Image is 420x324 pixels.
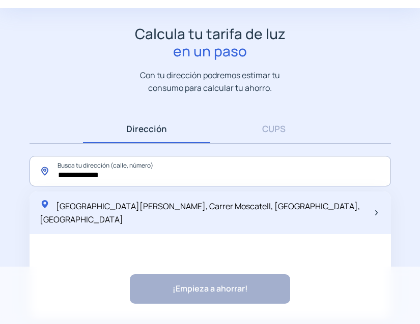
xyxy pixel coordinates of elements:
span: [GEOGRAPHIC_DATA][PERSON_NAME], Carrer Moscatell, [GEOGRAPHIC_DATA], [GEOGRAPHIC_DATA] [40,201,360,225]
span: en un paso [135,43,286,60]
img: location-pin-green.svg [40,199,50,209]
a: Dirección [83,114,210,143]
h1: Calcula tu tarifa de luz [135,25,286,59]
a: CUPS [210,114,338,143]
img: arrow-next-item.svg [375,210,378,215]
p: Con tu dirección podremos estimar tu consumo para calcular tu ahorro. [130,69,290,94]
